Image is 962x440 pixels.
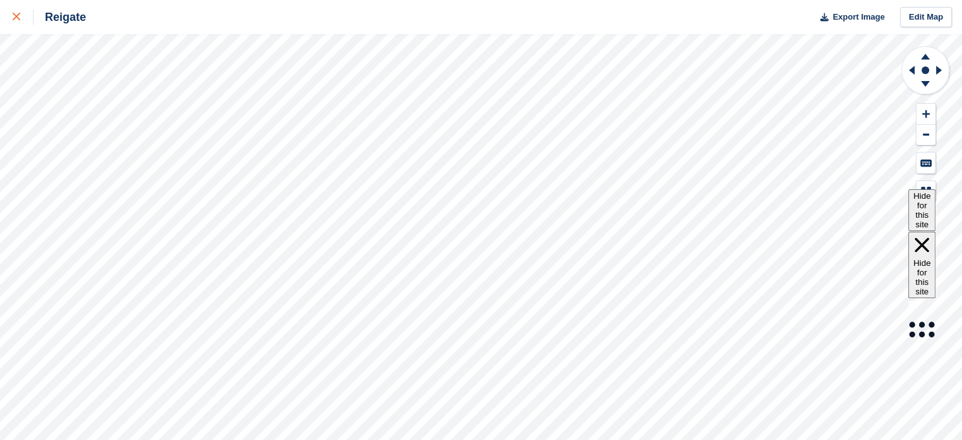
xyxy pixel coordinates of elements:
span: Export Image [832,11,884,23]
button: Keyboard Shortcuts [916,153,935,173]
div: Reigate [34,9,86,25]
a: Edit Map [900,7,952,28]
button: Map Legend [916,181,935,202]
button: Export Image [813,7,885,28]
button: Zoom Out [916,125,935,146]
button: Zoom In [916,104,935,125]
